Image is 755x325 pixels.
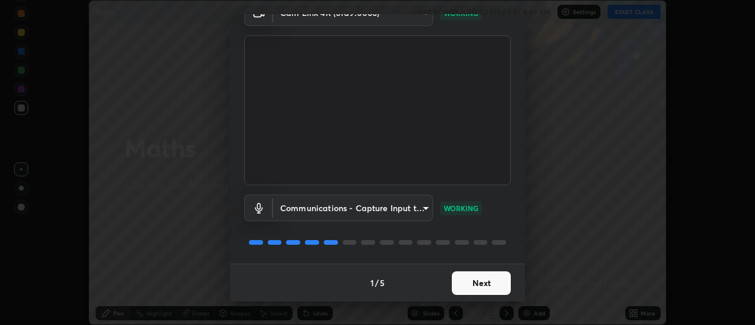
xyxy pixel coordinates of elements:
[375,277,379,289] h4: /
[273,195,433,221] div: Cam Link 4K (0fd9:0066)
[370,277,374,289] h4: 1
[452,271,511,295] button: Next
[444,203,478,214] p: WORKING
[380,277,385,289] h4: 5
